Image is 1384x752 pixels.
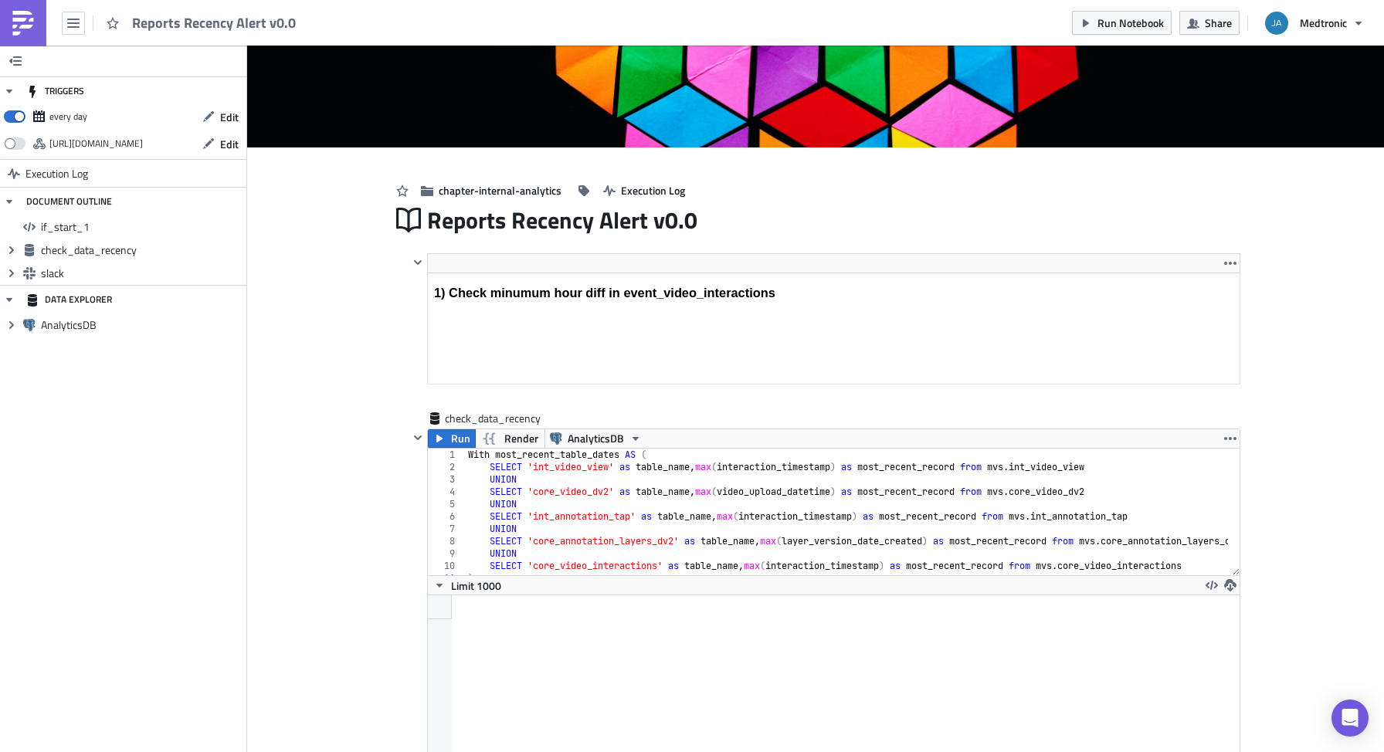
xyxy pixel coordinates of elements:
[409,253,427,272] button: Hide content
[1264,10,1290,36] img: Avatar
[428,510,465,523] div: 6
[428,273,1240,384] iframe: Rich Text Area
[220,136,239,152] span: Edit
[504,429,538,448] span: Render
[26,286,112,313] div: DATA EXPLORER
[26,77,84,105] div: TRIGGERS
[428,560,465,572] div: 10
[1300,15,1347,31] span: Medtronic
[428,547,465,560] div: 9
[1256,6,1372,40] button: Medtronic
[544,429,647,448] button: AnalyticsDB
[1331,699,1369,737] div: Open Intercom Messenger
[451,578,501,594] span: Limit 1000
[439,182,561,198] span: chapter-internal-analytics
[428,576,507,594] button: Limit 1000
[195,105,246,129] button: Edit
[11,11,36,36] img: PushMetrics
[428,535,465,547] div: 8
[41,318,243,332] span: AnalyticsDB
[6,6,806,19] p: {% if check_data_[DOMAIN_NAME][0].min_abs_hours_diff > 12 %}
[413,178,569,202] button: chapter-internal-analytics
[428,498,465,510] div: 5
[6,12,806,27] body: Rich Text Area. Press ALT-0 for help.
[428,486,465,498] div: 4
[451,429,470,448] span: Run
[621,182,685,198] span: Execution Log
[6,6,806,19] p: {% endif %}
[475,429,545,448] button: Render
[428,572,465,584] div: 11
[41,220,243,234] span: if_start_1
[6,6,773,19] p: 🚨 Data out of date: Reports have been disabled 🚨
[25,160,88,188] span: Execution Log
[220,109,239,125] span: Edit
[49,132,143,155] div: https://pushmetrics.io/api/v1/report/1Eoqd75lNe/webhook?token=28cb36a046464baaaea2e33b525889e2
[409,429,427,447] button: Hide content
[1205,15,1232,31] span: Share
[428,449,465,461] div: 1
[6,6,806,19] body: Rich Text Area. Press ALT-0 for help.
[428,429,476,448] button: Run
[41,266,243,280] span: slack
[1179,11,1240,35] button: Share
[6,12,806,27] h3: 2) If diff is greater than 12 hours, reports will pause, alerts to be sent to internal analytics.
[595,178,693,202] button: Execution Log
[132,14,297,32] span: Reports Recency Alert v0.0
[445,411,542,426] span: check_data_recency
[427,205,699,235] span: Reports Recency Alert v0.0
[41,243,243,257] span: check_data_recency
[1072,11,1172,35] button: Run Notebook
[428,461,465,473] div: 2
[6,23,555,36] em: This is greater than our tolerance threshold of 12 hours and reports have been disabled until our...
[568,429,624,448] span: AnalyticsDB
[26,188,112,215] div: DOCUMENT OUTLINE
[1097,15,1164,31] span: Run Notebook
[428,473,465,486] div: 3
[49,105,87,128] div: every day
[6,6,773,36] body: Rich Text Area. Press ALT-0 for help.
[195,132,246,156] button: Edit
[428,523,465,535] div: 7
